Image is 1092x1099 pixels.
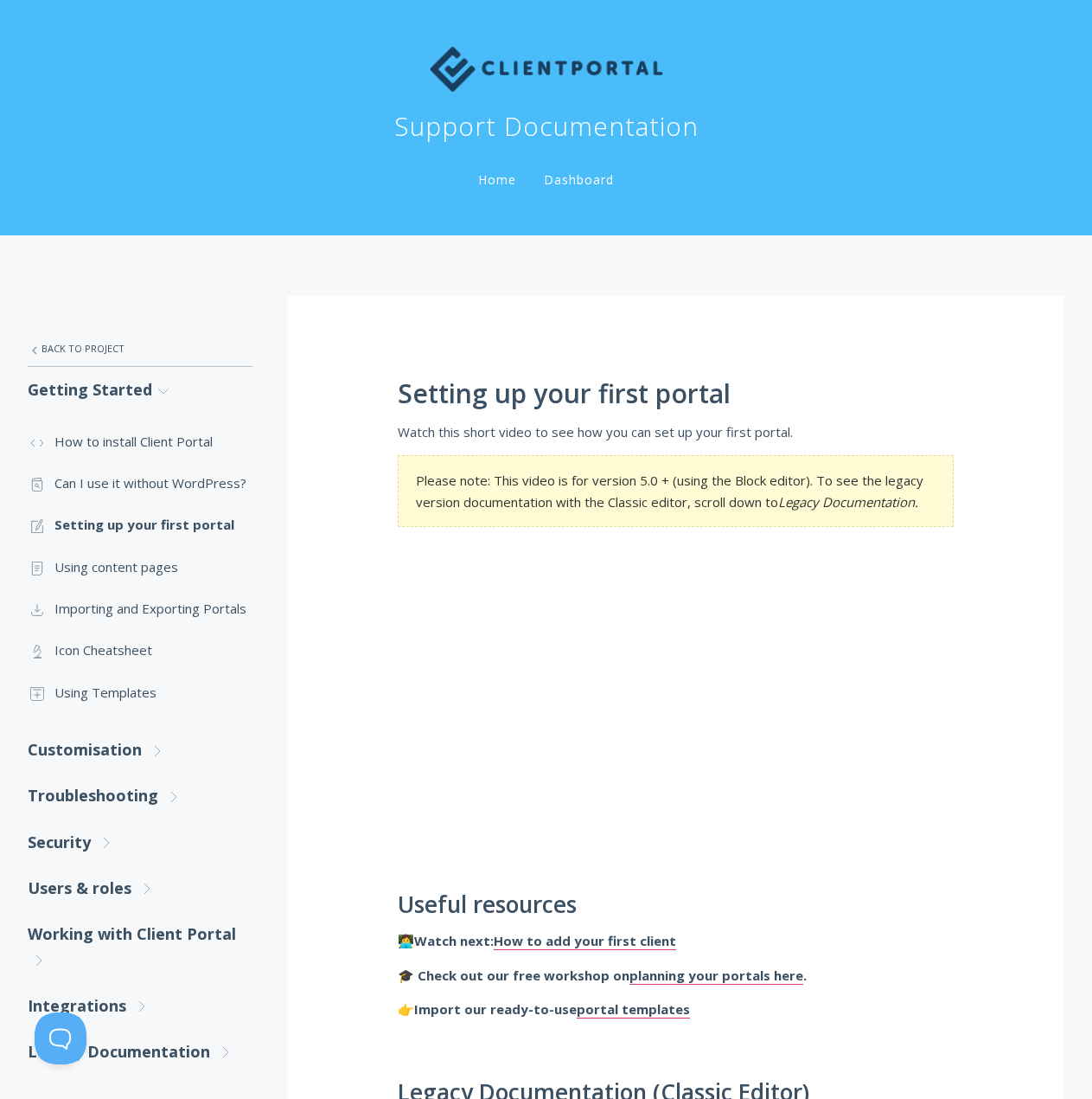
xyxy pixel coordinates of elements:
[577,1000,690,1019] a: portal templates
[398,553,954,866] iframe: Setting Up Your First Client Portal
[28,911,252,983] a: Working with Client Portal
[414,932,676,950] strong: Watch next:
[28,773,252,819] a: Troubleshooting
[28,504,252,545] a: Setting up your first portal
[540,171,617,188] a: Dashboard
[28,546,252,588] a: Using content pages
[28,819,252,865] a: Security
[28,865,252,911] a: Users & roles
[35,1012,86,1064] iframe: Toggle Customer Support
[28,588,252,629] a: Importing and Exporting Portals
[28,629,252,671] a: Icon Cheatsheet
[28,727,252,773] a: Customisation
[398,930,954,951] p: 👩‍💻
[28,462,252,504] a: Can I use it without WordPress?
[28,983,252,1029] a: Integrations
[629,967,803,985] a: planning your portals here
[28,367,252,413] a: Getting Started
[398,999,954,1019] p: 👉
[475,171,520,188] a: Home
[398,455,954,527] section: Please note: This video is for version 5.0 + (using the Block editor). To see the legacy version ...
[414,1000,690,1019] strong: Import our ready-to-use
[398,379,954,408] h1: Setting up your first portal
[494,932,676,950] a: How to add your first client
[398,967,807,985] strong: 🎓 Check out our free workshop on .
[778,493,918,511] em: Legacy Documentation.
[398,892,954,918] h2: Useful resources
[28,331,252,367] a: Back to Project
[28,1029,252,1075] a: Legacy Documentation
[28,672,252,713] a: Using Templates
[28,421,252,462] a: How to install Client Portal
[398,421,954,442] p: Watch this short video to see how you can set up your first portal.
[394,109,699,144] h1: Support Documentation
